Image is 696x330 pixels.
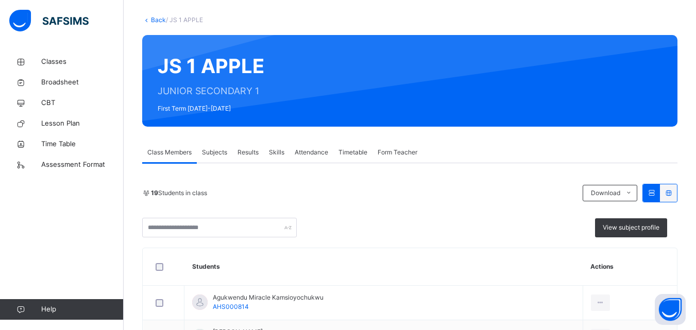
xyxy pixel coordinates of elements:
[184,248,583,286] th: Students
[338,148,367,157] span: Timetable
[151,16,166,24] a: Back
[41,304,123,315] span: Help
[202,148,227,157] span: Subjects
[41,57,124,67] span: Classes
[166,16,203,24] span: / JS 1 APPLE
[603,223,659,232] span: View subject profile
[213,303,249,310] span: AHS000814
[147,148,192,157] span: Class Members
[9,10,89,31] img: safsims
[655,294,686,325] button: Open asap
[213,293,324,302] span: Agukwendu Miracle Kamsioyochukwu
[269,148,284,157] span: Skills
[237,148,259,157] span: Results
[41,98,124,108] span: CBT
[295,148,328,157] span: Attendance
[583,248,677,286] th: Actions
[151,188,207,198] span: Students in class
[591,188,620,198] span: Download
[41,160,124,170] span: Assessment Format
[151,189,158,197] b: 19
[41,118,124,129] span: Lesson Plan
[378,148,417,157] span: Form Teacher
[41,139,124,149] span: Time Table
[41,77,124,88] span: Broadsheet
